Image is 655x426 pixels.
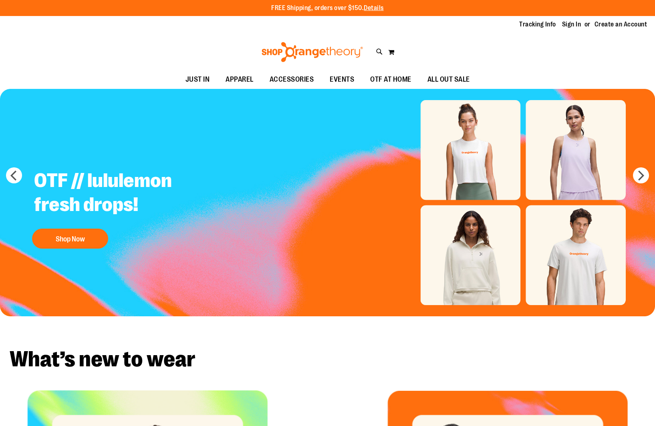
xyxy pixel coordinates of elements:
span: OTF AT HOME [370,70,411,88]
span: JUST IN [185,70,210,88]
button: prev [6,167,22,183]
h2: OTF // lululemon fresh drops! [28,163,227,225]
a: Tracking Info [519,20,556,29]
span: ALL OUT SALE [427,70,470,88]
span: ACCESSORIES [270,70,314,88]
img: Shop Orangetheory [260,42,364,62]
a: Create an Account [595,20,647,29]
span: APPAREL [226,70,254,88]
a: Sign In [562,20,581,29]
p: FREE Shipping, orders over $150. [271,4,384,13]
h2: What’s new to wear [10,348,645,370]
a: Details [364,4,384,12]
a: OTF // lululemon fresh drops! Shop Now [28,163,227,253]
span: EVENTS [330,70,354,88]
button: Shop Now [32,229,108,249]
button: next [633,167,649,183]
